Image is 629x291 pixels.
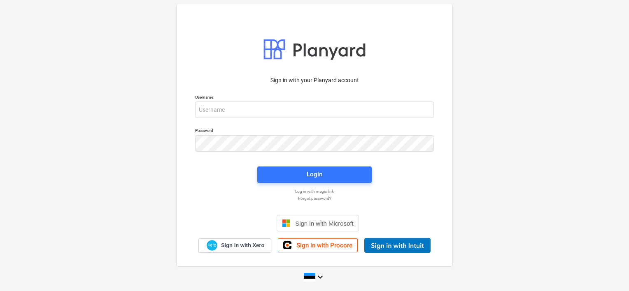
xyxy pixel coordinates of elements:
p: Sign in with your Planyard account [195,76,434,85]
p: Password [195,128,434,135]
img: Xero logo [207,240,217,251]
p: Username [195,95,434,102]
a: Sign in with Xero [198,238,272,253]
button: Login [257,166,372,183]
input: Username [195,102,434,118]
span: Sign in with Procore [296,242,352,249]
span: Sign in with Microsoft [295,220,354,227]
a: Log in with magic link [191,189,438,194]
span: Sign in with Xero [221,242,264,249]
a: Forgot password? [191,196,438,201]
a: Sign in with Procore [278,238,358,252]
div: Login [307,169,322,180]
img: Microsoft logo [282,219,290,227]
i: keyboard_arrow_down [315,272,325,282]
